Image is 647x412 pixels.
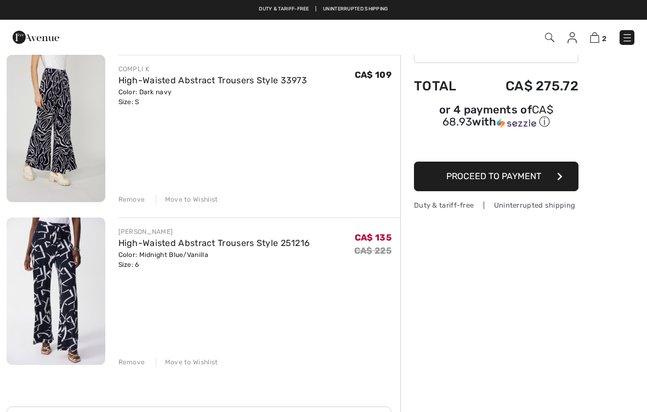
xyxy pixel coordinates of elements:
[590,31,606,44] a: 2
[545,33,554,42] img: Search
[446,171,541,181] span: Proceed to Payment
[474,67,578,105] td: CA$ 275.72
[602,35,606,43] span: 2
[355,70,391,80] span: CA$ 109
[414,162,578,191] button: Proceed to Payment
[156,194,218,204] div: Move to Wishlist
[567,32,577,43] img: My Info
[118,357,145,367] div: Remove
[414,105,578,129] div: or 4 payments of with
[622,32,633,43] img: Menu
[118,87,308,107] div: Color: Dark navy Size: S
[414,133,578,158] iframe: PayPal-paypal
[118,64,308,74] div: COMPLI K
[590,32,599,43] img: Shopping Bag
[118,238,310,248] a: High-Waisted Abstract Trousers Style 251216
[118,194,145,204] div: Remove
[414,105,578,133] div: or 4 payments ofCA$ 68.93withSezzle Click to learn more about Sezzle
[118,250,310,270] div: Color: Midnight Blue/Vanilla Size: 6
[7,218,105,365] img: High-Waisted Abstract Trousers Style 251216
[414,200,578,210] div: Duty & tariff-free | Uninterrupted shipping
[13,31,59,42] a: 1ère Avenue
[354,245,391,256] s: CA$ 225
[355,232,391,243] span: CA$ 135
[118,75,308,85] a: High-Waisted Abstract Trousers Style 33973
[442,103,553,128] span: CA$ 68.93
[259,6,388,12] a: Duty & tariff-free | Uninterrupted shipping
[156,357,218,367] div: Move to Wishlist
[118,227,310,237] div: [PERSON_NAME]
[7,55,105,202] img: High-Waisted Abstract Trousers Style 33973
[13,26,59,48] img: 1ère Avenue
[414,67,474,105] td: Total
[497,118,536,128] img: Sezzle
